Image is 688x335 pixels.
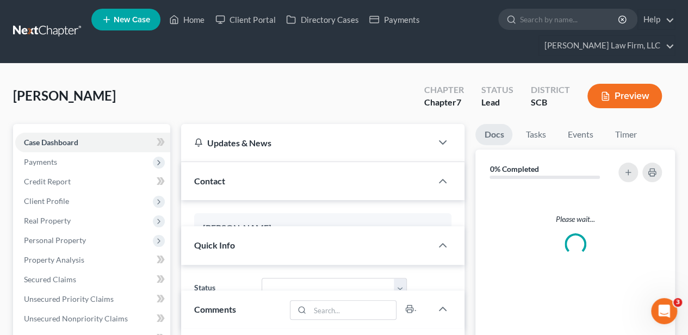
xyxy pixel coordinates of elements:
label: Status [189,278,256,300]
strong: 0% Completed [489,164,538,173]
a: Unsecured Priority Claims [15,289,170,309]
a: Tasks [517,124,554,145]
span: [PERSON_NAME] [13,88,116,103]
span: Unsecured Priority Claims [24,294,114,303]
span: Property Analysis [24,255,84,264]
div: Lead [481,96,513,109]
span: Personal Property [24,235,86,245]
span: Secured Claims [24,275,76,284]
a: Unsecured Nonpriority Claims [15,309,170,328]
span: Contact [194,176,225,186]
span: Client Profile [24,196,69,206]
a: [PERSON_NAME] Law Firm, LLC [539,36,674,55]
a: Docs [475,124,512,145]
a: Directory Cases [281,10,364,29]
span: Real Property [24,216,71,225]
a: Home [164,10,210,29]
div: Chapter [424,96,464,109]
a: Secured Claims [15,270,170,289]
p: Please wait... [484,214,666,225]
span: 7 [456,97,461,107]
span: Credit Report [24,177,71,186]
span: Unsecured Nonpriority Claims [24,314,128,323]
a: Client Portal [210,10,281,29]
a: Events [559,124,602,145]
div: [PERSON_NAME] [203,222,443,235]
iframe: Intercom live chat [651,298,677,324]
span: Case Dashboard [24,138,78,147]
div: District [531,84,570,96]
button: Preview [587,84,662,108]
span: 3 [673,298,682,307]
a: Credit Report [15,172,170,191]
span: Payments [24,157,57,166]
div: Chapter [424,84,464,96]
span: New Case [114,16,150,24]
div: SCB [531,96,570,109]
div: Status [481,84,513,96]
a: Timer [606,124,645,145]
div: Updates & News [194,137,419,148]
a: Payments [364,10,425,29]
a: Case Dashboard [15,133,170,152]
a: Help [638,10,674,29]
a: Property Analysis [15,250,170,270]
span: Quick Info [194,240,235,250]
input: Search by name... [520,9,619,29]
span: Comments [194,304,236,314]
input: Search... [310,301,396,319]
